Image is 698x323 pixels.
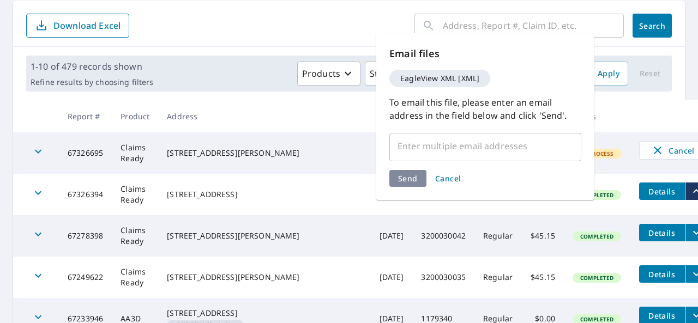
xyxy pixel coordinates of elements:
[112,215,158,257] td: Claims Ready
[633,14,672,38] button: Search
[574,315,620,323] span: Completed
[574,191,620,199] span: Completed
[59,132,112,174] td: 67326695
[112,100,158,132] th: Product
[112,257,158,298] td: Claims Ready
[365,62,417,86] button: Status
[651,144,696,157] span: Cancel
[389,46,581,61] p: Email files
[167,230,362,241] div: [STREET_ADDRESS][PERSON_NAME]
[167,272,362,283] div: [STREET_ADDRESS][PERSON_NAME]
[412,215,474,257] td: 3200030042
[574,150,621,157] span: In Process
[474,215,522,257] td: Regular
[371,215,413,257] td: [DATE]
[112,132,158,174] td: Claims Ready
[53,20,121,32] p: Download Excel
[167,308,362,319] div: [STREET_ADDRESS]
[589,62,628,86] button: Apply
[474,257,522,298] td: Regular
[646,310,678,321] span: Details
[646,269,678,279] span: Details
[370,67,396,80] p: Status
[435,173,461,184] span: Cancel
[412,257,474,298] td: 3200030035
[639,182,685,200] button: detailsBtn-67326394
[431,170,466,187] button: Cancel
[371,257,413,298] td: [DATE]
[564,100,630,132] th: Status
[26,14,129,38] button: Download Excel
[522,215,564,257] td: $45.15
[394,136,560,156] input: Enter multiple email addresses
[639,265,685,283] button: detailsBtn-67249622
[574,274,620,282] span: Completed
[522,257,564,298] td: $45.15
[646,228,678,238] span: Details
[112,174,158,215] td: Claims Ready
[167,148,362,159] div: [STREET_ADDRESS][PERSON_NAME]
[371,100,413,132] th: Date
[31,60,153,73] p: 1-10 of 479 records shown
[389,96,581,122] p: To email this file, please enter an email address in the field below and click 'Send'.
[31,77,153,87] p: Refine results by choosing filters
[371,132,413,174] td: [DATE]
[394,75,486,82] span: EagleView XML [XML]
[297,62,360,86] button: Products
[646,186,678,197] span: Details
[167,189,362,200] div: [STREET_ADDRESS]
[574,233,620,240] span: Completed
[443,10,624,41] input: Address, Report #, Claim ID, etc.
[302,67,340,80] p: Products
[639,224,685,241] button: detailsBtn-67278398
[59,215,112,257] td: 67278398
[59,100,112,132] th: Report #
[59,257,112,298] td: 67249622
[371,174,413,215] td: [DATE]
[158,100,370,132] th: Address
[59,174,112,215] td: 67326394
[641,21,663,31] span: Search
[598,67,619,81] span: Apply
